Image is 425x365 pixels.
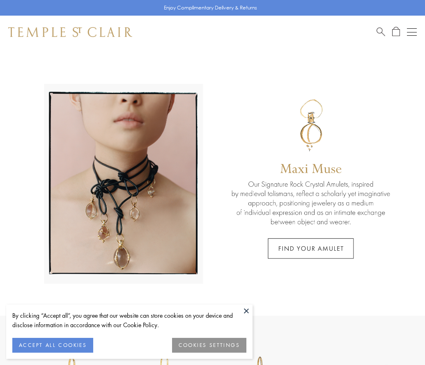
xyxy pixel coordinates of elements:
button: ACCEPT ALL COOKIES [12,338,93,353]
div: By clicking “Accept all”, you agree that our website can store cookies on your device and disclos... [12,311,246,330]
img: Temple St. Clair [8,27,132,37]
p: Enjoy Complimentary Delivery & Returns [164,4,257,12]
button: Open navigation [407,27,417,37]
a: Search [377,27,385,37]
a: Open Shopping Bag [392,27,400,37]
button: COOKIES SETTINGS [172,338,246,353]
